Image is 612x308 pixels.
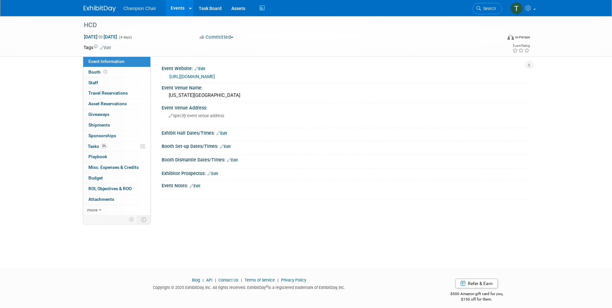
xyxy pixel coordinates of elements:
[88,154,107,159] span: Playbook
[162,169,529,177] div: Exhibitor Prospectus:
[515,35,530,40] div: In-Person
[507,35,514,40] img: Format-Inperson.png
[102,69,108,74] span: Booth not reserved yet
[82,19,492,31] div: HCD
[88,90,128,96] span: Travel Reservations
[88,133,116,138] span: Sponsorships
[84,283,415,291] div: Copyright © 2025 ExhibitDay, Inc. All rights reserved. ExhibitDay is a registered trademark of Ex...
[97,34,104,39] span: to
[425,287,529,302] div: $500 Amazon gift card for you,
[162,141,529,150] div: Booth Set-up Dates/Times:
[88,175,103,180] span: Budget
[88,80,98,85] span: Staff
[83,184,150,194] a: ROI, Objectives & ROO
[83,205,150,215] a: more
[126,215,137,224] td: Personalize Event Tab Strip
[227,158,238,162] a: Edit
[169,113,224,118] span: Specify event venue address
[218,278,238,282] a: Contact Us
[83,141,150,152] a: Tasks0%
[87,207,97,212] span: more
[220,144,231,149] a: Edit
[83,173,150,183] a: Budget
[101,144,108,149] span: 0%
[83,131,150,141] a: Sponsorships
[88,69,108,75] span: Booth
[472,3,502,14] a: Search
[100,46,111,50] a: Edit
[88,144,108,149] span: Tasks
[88,59,125,64] span: Event Information
[88,165,139,170] span: Misc. Expenses & Credits
[510,2,523,15] img: Tara Bauer
[84,44,111,51] td: Tags
[213,278,217,282] span: |
[206,278,212,282] a: API
[481,6,496,11] span: Search
[197,34,236,41] button: Committed
[84,34,117,40] span: [DATE] [DATE]
[83,152,150,162] a: Playbook
[162,181,529,189] div: Event Notes:
[455,279,498,288] a: Refer & Earn
[84,5,116,12] img: ExhibitDay
[137,215,150,224] td: Toggle Event Tabs
[162,128,529,137] div: Exhibit Hall Dates/Times:
[425,297,529,302] div: $150 off for them.
[83,99,150,109] a: Asset Reservations
[464,34,530,43] div: Event Format
[166,90,524,100] div: [US_STATE][GEOGRAPHIC_DATA]
[88,197,114,202] span: Attachments
[195,67,205,71] a: Edit
[239,278,244,282] span: |
[88,186,132,191] span: ROI, Objectives & ROO
[83,109,150,120] a: Giveaways
[281,278,306,282] a: Privacy Policy
[162,103,529,111] div: Event Venue Address:
[512,44,530,47] div: Event Rating
[276,278,280,282] span: |
[162,64,529,72] div: Event Website:
[88,122,110,128] span: Shipments
[169,74,215,79] a: [URL][DOMAIN_NAME]
[201,278,205,282] span: |
[88,101,127,106] span: Asset Reservations
[245,278,275,282] a: Terms of Service
[83,67,150,77] a: Booth
[83,194,150,205] a: Attachments
[118,35,132,39] span: (4 days)
[83,56,150,67] a: Event Information
[83,78,150,88] a: Staff
[83,162,150,173] a: Misc. Expenses & Credits
[162,83,529,91] div: Event Venue Name:
[83,120,150,130] a: Shipments
[192,278,200,282] a: Blog
[83,88,150,98] a: Travel Reservations
[216,131,227,136] a: Edit
[266,285,268,288] sup: ®
[207,171,218,176] a: Edit
[88,112,109,117] span: Giveaways
[162,155,529,163] div: Booth Dismantle Dates/Times:
[124,6,156,11] span: Champion Chair
[190,184,200,188] a: Edit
